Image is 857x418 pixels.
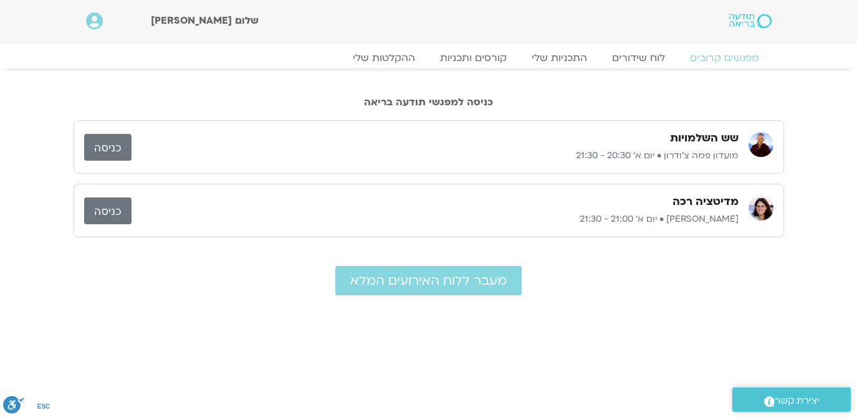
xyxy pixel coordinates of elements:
[677,52,772,64] a: מפגשים קרובים
[86,52,772,64] nav: Menu
[84,134,132,161] a: כניסה
[749,196,773,221] img: מיכל גורל
[519,52,600,64] a: התכניות שלי
[673,194,739,209] h3: מדיטציה רכה
[151,14,259,27] span: שלום [PERSON_NAME]
[670,131,739,146] h3: שש השלמויות
[749,132,773,157] img: מועדון פמה צ'ודרון
[600,52,677,64] a: לוח שידורים
[350,273,507,288] span: מעבר ללוח האירועים המלא
[428,52,519,64] a: קורסים ותכניות
[132,148,739,163] p: מועדון פמה צ'ודרון • יום א׳ 20:30 - 21:30
[84,197,132,224] a: כניסה
[335,266,522,295] a: מעבר ללוח האירועים המלא
[340,52,428,64] a: ההקלטות שלי
[132,212,739,227] p: [PERSON_NAME] • יום א׳ 21:00 - 21:30
[74,97,784,108] h2: כניסה למפגשי תודעה בריאה
[775,392,820,409] span: יצירת קשר
[732,387,851,412] a: יצירת קשר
